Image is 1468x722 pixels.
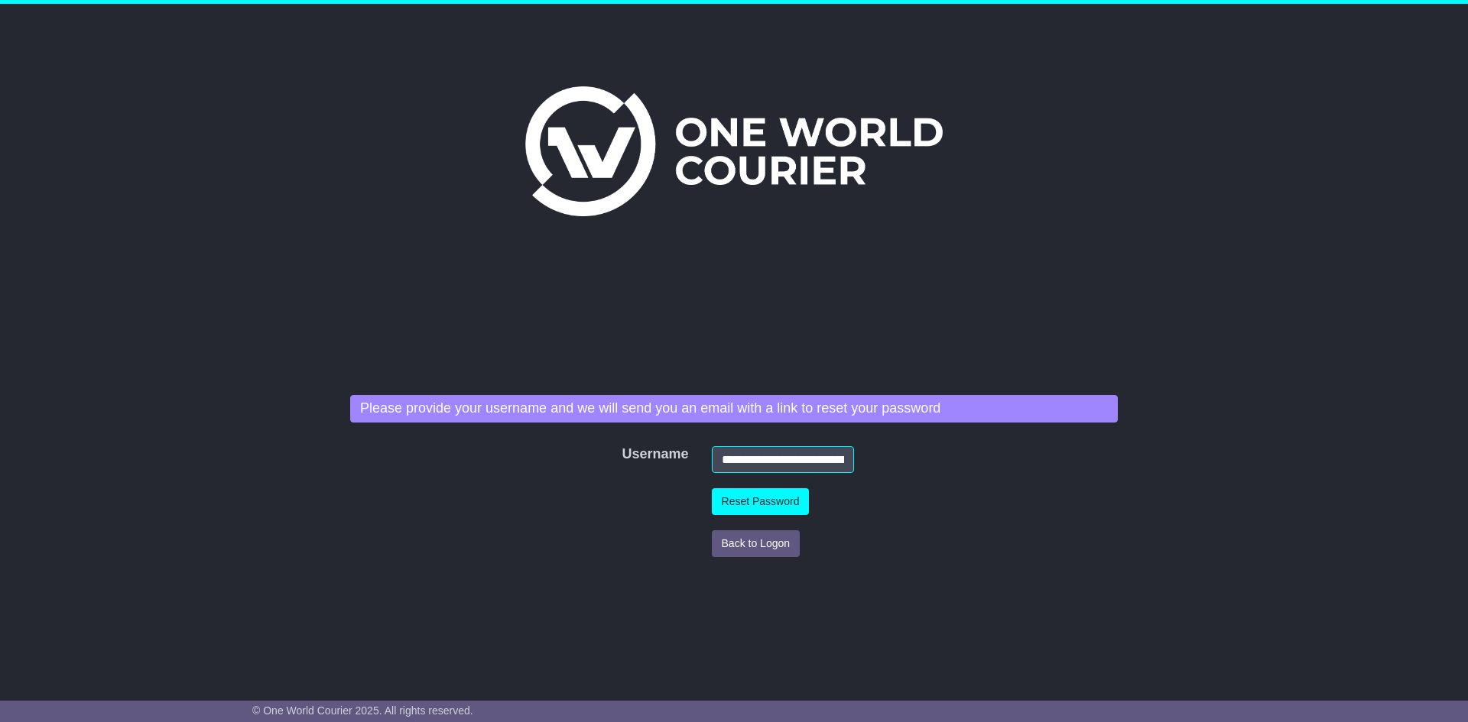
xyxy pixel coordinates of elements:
[525,86,943,216] img: One World
[712,530,801,557] button: Back to Logon
[252,704,473,717] span: © One World Courier 2025. All rights reserved.
[712,488,810,515] button: Reset Password
[350,395,1118,423] div: Please provide your username and we will send you an email with a link to reset your password
[614,446,635,463] label: Username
